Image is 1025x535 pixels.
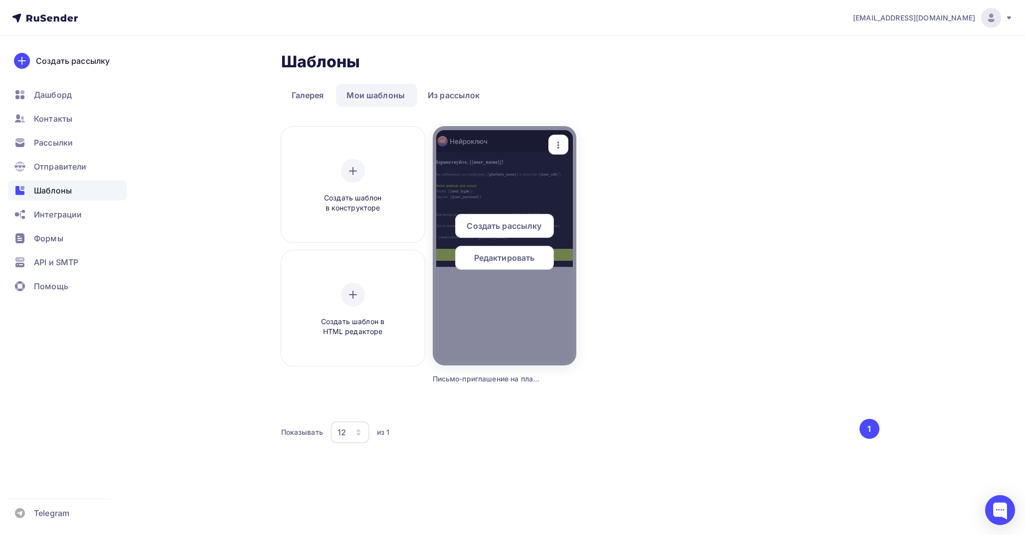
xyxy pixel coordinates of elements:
[34,161,87,173] span: Отправители
[36,55,110,67] div: Создать рассылку
[8,180,127,200] a: Шаблоны
[853,13,975,23] span: [EMAIL_ADDRESS][DOMAIN_NAME]
[474,252,535,264] span: Редактировать
[34,208,82,220] span: Интеграции
[377,427,390,437] div: из 1
[8,133,127,153] a: Рассылки
[306,193,400,213] span: Создать шаблон в конструкторе
[306,317,400,337] span: Создать шаблон в HTML редакторе
[857,419,879,439] ul: Pagination
[853,8,1013,28] a: [EMAIL_ADDRESS][DOMAIN_NAME]
[34,184,72,196] span: Шаблоны
[34,137,73,149] span: Рассылки
[34,507,69,519] span: Telegram
[338,426,346,438] div: 12
[8,157,127,177] a: Отправители
[336,84,415,107] a: Мои шаблоны
[8,109,127,129] a: Контакты
[34,89,72,101] span: Дашборд
[859,419,879,439] button: Go to page 1
[281,52,360,72] h2: Шаблоны
[330,421,370,444] button: 12
[34,280,68,292] span: Помощь
[34,113,72,125] span: Контакты
[34,232,63,244] span: Формы
[8,85,127,105] a: Дашборд
[281,84,335,107] a: Галерея
[417,84,491,107] a: Из рассылок
[8,228,127,248] a: Формы
[467,220,541,232] span: Создать рассылку
[34,256,78,268] span: API и SMTP
[433,374,540,384] div: Письмо-приглашение на платформу
[281,427,323,437] div: Показывать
